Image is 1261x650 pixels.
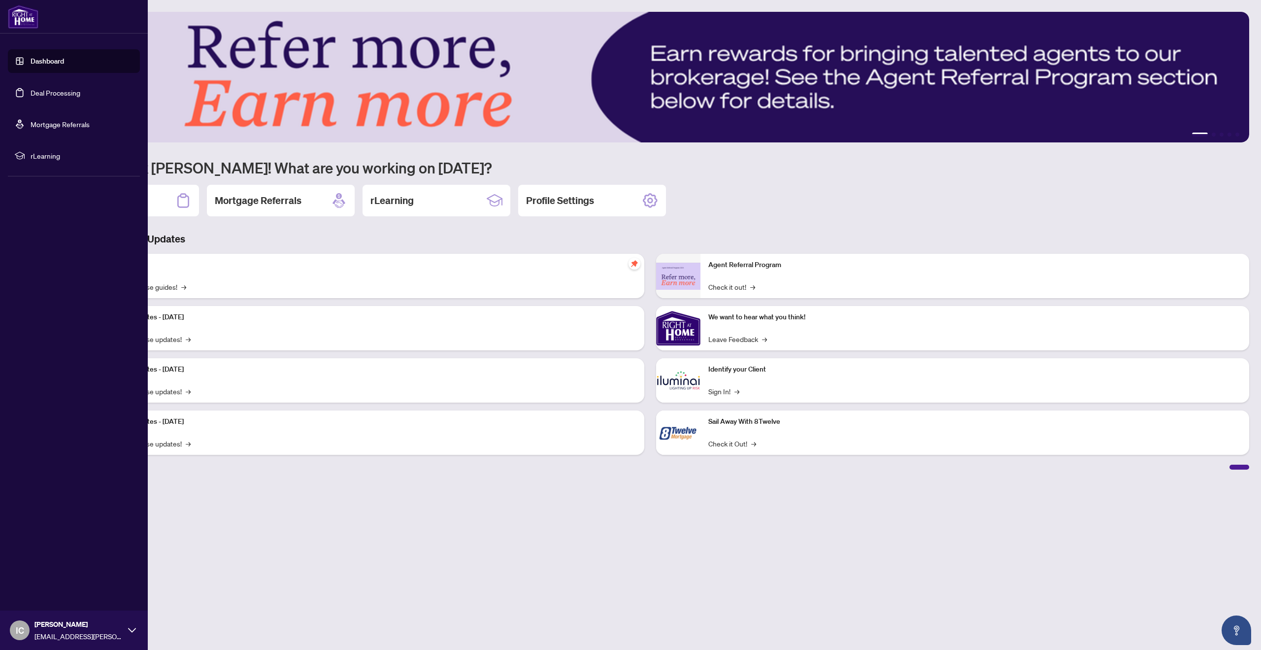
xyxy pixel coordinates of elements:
[34,619,123,630] span: [PERSON_NAME]
[51,232,1249,246] h3: Brokerage & Industry Updates
[31,57,64,66] a: Dashboard
[103,260,636,271] p: Self-Help
[708,312,1241,323] p: We want to hear what you think!
[708,334,767,344] a: Leave Feedback→
[103,364,636,375] p: Platform Updates - [DATE]
[708,386,739,397] a: Sign In!→
[215,194,301,207] h2: Mortgage Referrals
[181,281,186,292] span: →
[51,158,1249,177] h1: Welcome back [PERSON_NAME]! What are you working on [DATE]?
[1192,133,1208,137] button: 1
[708,416,1241,427] p: Sail Away With 8Twelve
[629,258,640,270] span: pushpin
[31,120,90,129] a: Mortgage Referrals
[31,150,133,161] span: rLearning
[656,411,700,455] img: Sail Away With 8Twelve
[103,312,636,323] p: Platform Updates - [DATE]
[708,260,1241,271] p: Agent Referral Program
[103,416,636,427] p: Platform Updates - [DATE]
[186,438,191,449] span: →
[1212,133,1216,137] button: 2
[1228,133,1231,137] button: 4
[751,438,756,449] span: →
[1220,133,1224,137] button: 3
[8,5,38,29] img: logo
[1235,133,1239,137] button: 5
[31,88,80,97] a: Deal Processing
[370,194,414,207] h2: rLearning
[1222,616,1251,645] button: Open asap
[656,358,700,403] img: Identify your Client
[16,623,24,637] span: IC
[708,364,1241,375] p: Identify your Client
[186,386,191,397] span: →
[526,194,594,207] h2: Profile Settings
[656,263,700,290] img: Agent Referral Program
[734,386,739,397] span: →
[750,281,755,292] span: →
[708,281,755,292] a: Check it out!→
[186,334,191,344] span: →
[762,334,767,344] span: →
[34,631,123,642] span: [EMAIL_ADDRESS][PERSON_NAME][PERSON_NAME][DOMAIN_NAME]
[51,12,1249,142] img: Slide 0
[656,306,700,350] img: We want to hear what you think!
[708,438,756,449] a: Check it Out!→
